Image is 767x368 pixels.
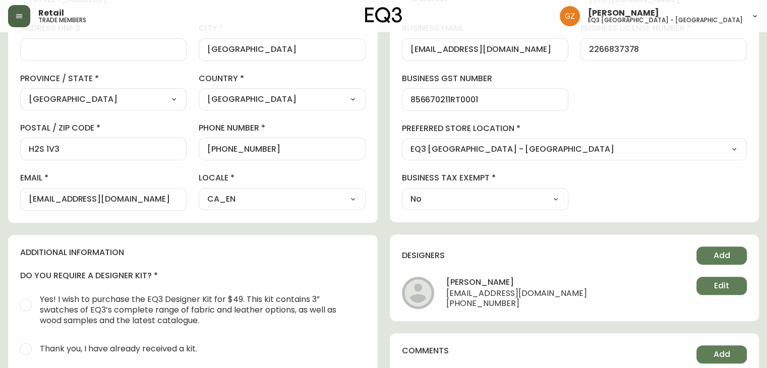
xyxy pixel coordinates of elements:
[402,172,568,183] label: business tax exempt
[588,9,659,17] span: [PERSON_NAME]
[402,345,449,356] h4: comments
[714,349,730,360] span: Add
[714,250,730,261] span: Add
[402,123,747,134] label: preferred store location
[696,247,747,265] button: Add
[402,73,568,84] label: business gst number
[40,343,197,354] span: Thank you, I have already received a kit.
[446,277,587,289] h4: [PERSON_NAME]
[199,172,365,183] label: locale
[38,9,64,17] span: Retail
[696,277,747,295] button: Edit
[20,122,187,134] label: postal / zip code
[20,270,366,281] h4: do you require a designer kit?
[40,294,358,326] span: Yes! I wish to purchase the EQ3 Designer Kit for $49. This kit contains 3” swatches of EQ3’s comp...
[20,73,187,84] label: province / state
[588,17,743,23] h5: eq3 [GEOGRAPHIC_DATA] - [GEOGRAPHIC_DATA]
[199,122,365,134] label: phone number
[20,172,187,183] label: email
[446,289,587,299] span: [EMAIL_ADDRESS][DOMAIN_NAME]
[560,6,580,26] img: 78875dbee59462ec7ba26e296000f7de
[20,247,366,258] h4: additional information
[402,250,445,261] h4: designers
[696,345,747,363] button: Add
[365,7,402,23] img: logo
[446,299,587,309] span: [PHONE_NUMBER]
[38,17,86,23] h5: trade members
[199,73,365,84] label: country
[714,280,729,291] span: Edit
